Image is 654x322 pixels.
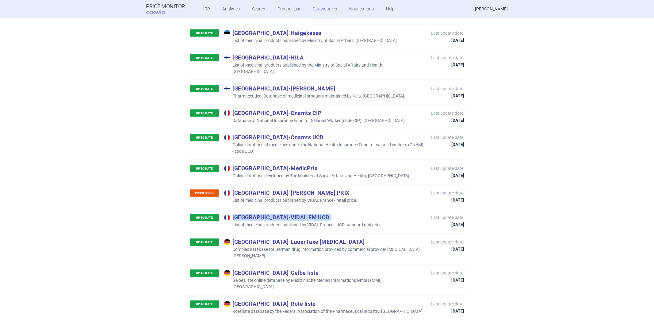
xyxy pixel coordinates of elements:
[431,118,465,122] strong: [DATE]
[431,86,465,98] p: Last update date:
[224,142,425,155] p: Online database of medicines under the National Health Insurance Fund for salaried workers (CNAM)...
[224,166,230,172] img: France
[190,301,219,308] p: UP TO DATE
[224,134,425,141] p: [GEOGRAPHIC_DATA] - Cnamts UCD
[431,215,465,227] p: Last update date:
[190,214,219,221] p: UP TO DATE
[146,3,185,15] a: Price MonitorCOGVIO
[431,135,465,147] p: Last update date:
[224,117,406,124] p: Database of National Insurance Fund for Salaried Worker (code CIP), [GEOGRAPHIC_DATA].
[224,30,230,36] img: Estonia
[224,62,425,75] p: List of medicinal products published by the Ministry of Social Affairs and Health, [GEOGRAPHIC_DA...
[431,309,465,313] strong: [DATE]
[224,301,424,307] p: [GEOGRAPHIC_DATA] - Rote liste
[224,37,398,44] p: List of medicinal products published by Ministry of Social Affairs, [GEOGRAPHIC_DATA].
[431,247,465,251] strong: [DATE]
[431,278,465,282] strong: [DATE]
[224,197,358,204] p: List of medicinal products published by VIDAL France - retail price.
[224,215,230,221] img: France
[190,85,219,92] p: UP TO DATE
[224,190,358,196] p: [GEOGRAPHIC_DATA] - [PERSON_NAME] PRIX
[190,109,219,117] p: UP TO DATE
[224,135,230,141] img: France
[224,247,425,259] p: Complex database for German drug information provided by commercial provider [MEDICAL_DATA][PERSO...
[431,174,465,178] strong: [DATE]
[431,55,465,67] p: Last update date:
[224,110,230,116] img: France
[224,165,410,172] p: [GEOGRAPHIC_DATA] - MedicPrix
[224,214,383,221] p: [GEOGRAPHIC_DATA] - VIDAL FM UCD
[190,165,219,172] p: UP TO DATE
[190,270,219,277] p: UP TO DATE
[224,173,410,179] p: Online database developed by The Ministry of Social Affairs and Health, [GEOGRAPHIC_DATA]
[224,239,425,245] p: [GEOGRAPHIC_DATA] - LauerTaxe [MEDICAL_DATA]
[431,63,465,67] strong: [DATE]
[146,3,185,10] strong: Price Monitor
[224,55,230,61] img: Finland
[431,239,465,251] p: Last update date:
[224,86,230,92] img: Finland
[190,190,219,197] p: PROCESSING
[224,222,383,228] p: List of medicinal products published by VIDAL France - UCD standard unit price.
[431,190,465,202] p: Last update date:
[224,239,230,245] img: Germany
[431,270,465,282] p: Last update date:
[224,109,406,116] p: [GEOGRAPHIC_DATA] - Cnamts CIP
[431,301,465,313] p: Last update date:
[224,93,406,99] p: Pharmaceutical Database of medicinal products maintained by Kela, [GEOGRAPHIC_DATA].
[190,239,219,246] p: UP TO DATE
[431,30,465,42] p: Last update date:
[190,134,219,141] p: UP TO DATE
[190,29,219,37] p: UP TO DATE
[431,223,465,227] strong: [DATE]
[431,198,465,202] strong: [DATE]
[431,110,465,122] p: Last update date:
[224,278,425,290] p: Gelbe Liste online database by Medizinische Medien Informations GmbH (MMI), [GEOGRAPHIC_DATA]
[431,166,465,178] p: Last update date:
[224,29,398,36] p: [GEOGRAPHIC_DATA] - Haigekassa
[224,309,424,315] p: Rote liste database by the Federal Association of the Pharmaceutical Industry, [GEOGRAPHIC_DATA].
[224,190,230,196] img: France
[224,85,406,92] p: [GEOGRAPHIC_DATA] - [PERSON_NAME]
[224,270,425,276] p: [GEOGRAPHIC_DATA] - Gelbe liste
[431,94,465,98] strong: [DATE]
[224,54,425,61] p: [GEOGRAPHIC_DATA] - HILA
[190,54,219,61] p: UP TO DATE
[224,270,230,276] img: Germany
[224,301,230,307] img: Germany
[431,38,465,42] strong: [DATE]
[146,10,174,14] span: COGVIO
[431,143,465,147] strong: [DATE]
